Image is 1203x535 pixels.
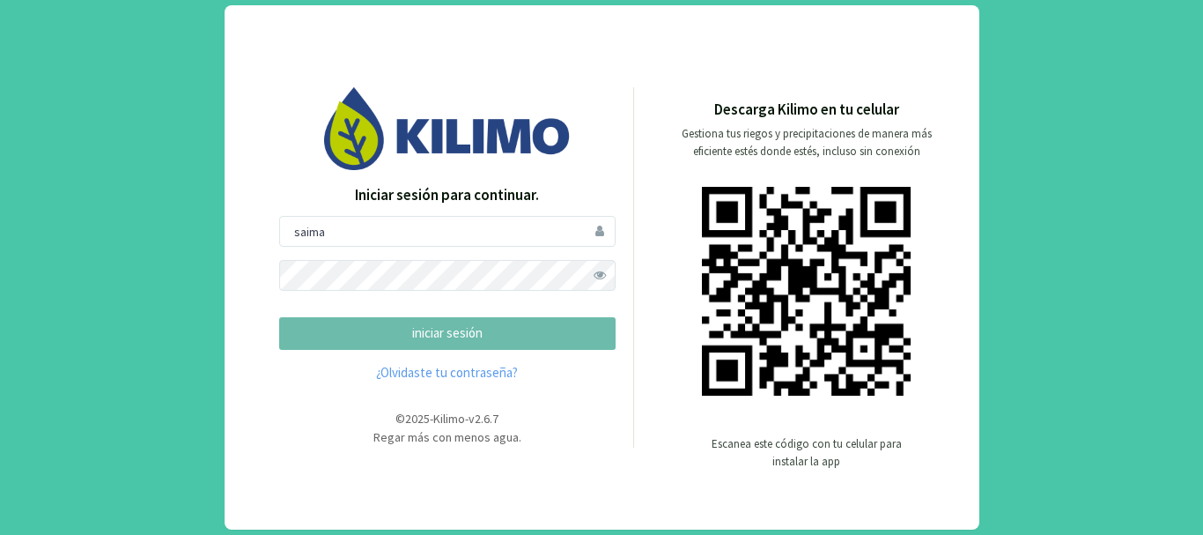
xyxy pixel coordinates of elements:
[714,99,899,122] p: Descarga Kilimo en tu celular
[279,216,616,247] input: Usuario
[702,187,911,396] img: qr code
[710,435,904,471] p: Escanea este código con tu celular para instalar la app
[469,411,498,427] span: v2.6.7
[373,429,521,445] span: Regar más con menos agua.
[405,411,430,427] span: 2025
[279,363,616,383] a: ¿Olvidaste tu contraseña?
[324,87,571,169] img: Image
[465,411,469,427] span: -
[395,411,405,427] span: ©
[279,184,616,207] p: Iniciar sesión para continuar.
[430,411,433,427] span: -
[294,323,601,344] p: iniciar sesión
[279,317,616,350] button: iniciar sesión
[433,411,465,427] span: Kilimo
[671,125,942,160] p: Gestiona tus riegos y precipitaciones de manera más eficiente estés donde estés, incluso sin cone...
